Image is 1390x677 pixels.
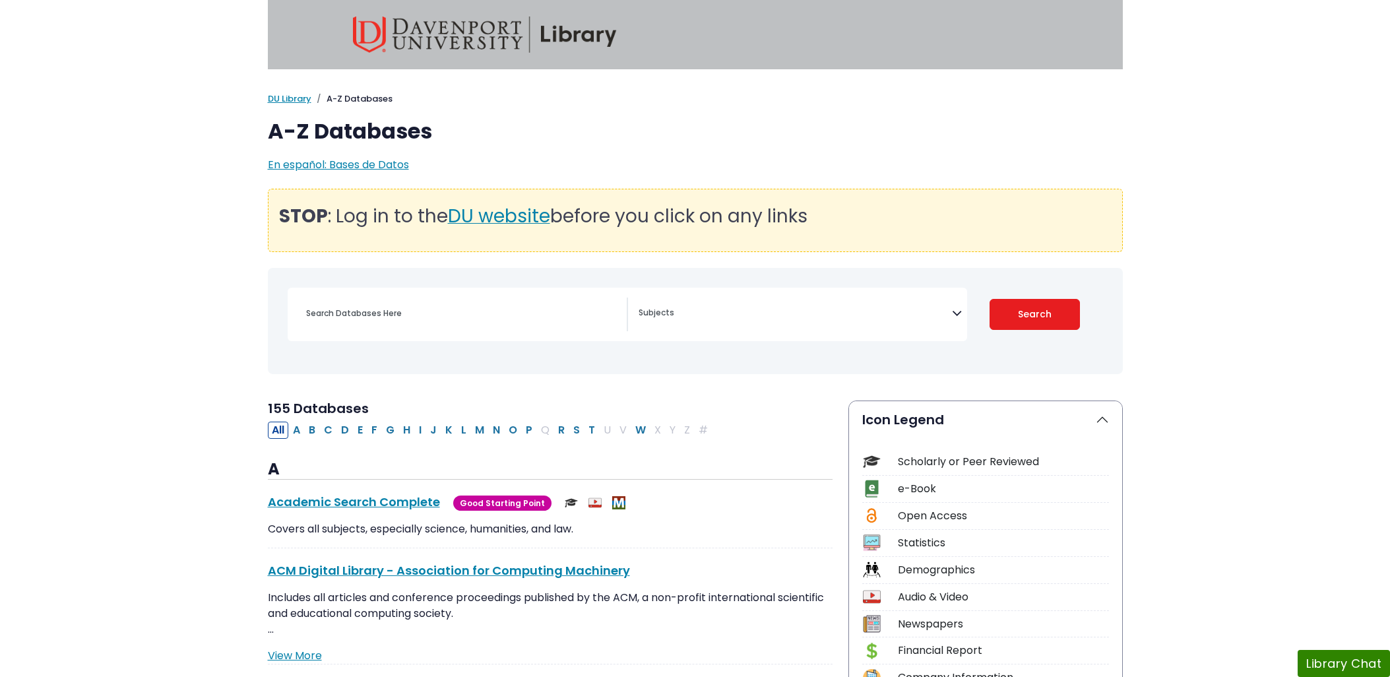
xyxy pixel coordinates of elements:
button: Filter Results W [631,422,650,439]
button: Filter Results R [554,422,569,439]
button: Filter Results M [471,422,488,439]
strong: STOP [279,203,328,229]
button: All [268,422,288,439]
img: MeL (Michigan electronic Library) [612,496,625,509]
img: Icon e-Book [863,480,881,498]
a: En español: Bases de Datos [268,157,409,172]
button: Filter Results H [399,422,414,439]
p: Includes all articles and conference proceedings published by the ACM, a non-profit international... [268,590,833,637]
div: e-Book [898,481,1109,497]
button: Filter Results B [305,422,319,439]
div: Newspapers [898,616,1109,632]
div: Financial Report [898,643,1109,659]
button: Filter Results K [441,422,457,439]
a: Academic Search Complete [268,494,440,510]
span: 155 Databases [268,399,369,418]
button: Filter Results F [367,422,381,439]
div: Demographics [898,562,1109,578]
nav: Search filters [268,268,1123,374]
textarea: Search [639,309,952,319]
button: Filter Results P [522,422,536,439]
button: Filter Results N [489,422,504,439]
span: before you click on any links [550,203,807,229]
button: Submit for Search Results [990,299,1080,330]
button: Filter Results T [584,422,599,439]
img: Icon Demographics [863,561,881,579]
h1: A-Z Databases [268,119,1123,144]
img: Icon Scholarly or Peer Reviewed [863,453,881,470]
img: Davenport University Library [353,16,617,53]
span: Good Starting Point [453,496,552,511]
nav: breadcrumb [268,92,1123,106]
img: Icon Newspapers [863,615,881,633]
button: Icon Legend [849,401,1122,438]
div: Alpha-list to filter by first letter of database name [268,422,713,437]
a: View More [268,648,322,663]
button: Library Chat [1298,650,1390,677]
button: Filter Results S [569,422,584,439]
div: Statistics [898,535,1109,551]
button: Filter Results J [426,422,441,439]
button: Filter Results A [289,422,304,439]
img: Icon Open Access [864,507,880,525]
button: Filter Results O [505,422,521,439]
img: Icon Financial Report [863,642,881,660]
div: Open Access [898,508,1109,524]
button: Filter Results E [354,422,367,439]
img: Icon Audio & Video [863,588,881,606]
button: Filter Results L [457,422,470,439]
img: Icon Statistics [863,534,881,552]
img: Scholarly or Peer Reviewed [565,496,578,509]
img: Audio & Video [588,496,602,509]
input: Search database by title or keyword [298,304,627,323]
h3: A [268,460,833,480]
button: Filter Results I [415,422,426,439]
p: Covers all subjects, especially science, humanities, and law. [268,521,833,537]
span: : Log in to the [279,203,448,229]
div: Scholarly or Peer Reviewed [898,454,1109,470]
button: Filter Results C [320,422,336,439]
a: ACM Digital Library - Association for Computing Machinery [268,562,630,579]
button: Filter Results G [382,422,398,439]
div: Audio & Video [898,589,1109,605]
a: DU Library [268,92,311,105]
li: A-Z Databases [311,92,393,106]
a: DU website [448,212,550,226]
button: Filter Results D [337,422,353,439]
span: DU website [448,203,550,229]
